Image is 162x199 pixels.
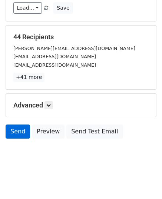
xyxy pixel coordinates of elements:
[13,46,135,51] small: [PERSON_NAME][EMAIL_ADDRESS][DOMAIN_NAME]
[13,101,149,109] h5: Advanced
[13,54,96,59] small: [EMAIL_ADDRESS][DOMAIN_NAME]
[13,2,42,14] a: Load...
[125,163,162,199] iframe: Chat Widget
[32,125,65,139] a: Preview
[13,73,44,82] a: +41 more
[13,62,96,68] small: [EMAIL_ADDRESS][DOMAIN_NAME]
[6,125,30,139] a: Send
[13,33,149,41] h5: 44 Recipients
[53,2,73,14] button: Save
[66,125,123,139] a: Send Test Email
